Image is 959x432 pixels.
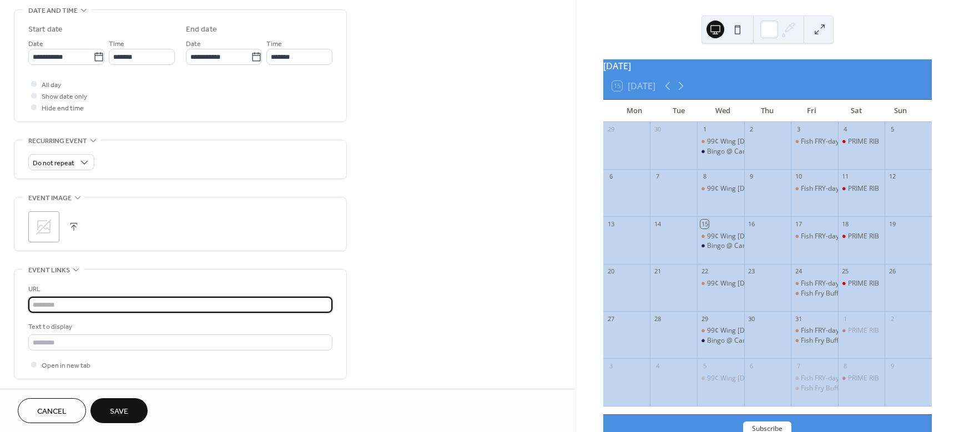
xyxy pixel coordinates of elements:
[266,38,282,50] span: Time
[607,220,615,228] div: 13
[700,172,709,181] div: 8
[110,406,128,418] span: Save
[838,374,885,383] div: PRIME RIB
[790,100,834,122] div: Fri
[697,279,744,288] div: 99¢ Wing Wednesday!
[801,137,841,146] div: Fish FRY-day!
[186,24,217,35] div: End date
[707,336,754,345] div: Bingo @ Camp!
[848,279,879,288] div: PRIME RIB
[848,374,879,383] div: PRIME RIB
[700,314,709,323] div: 29
[838,184,885,194] div: PRIME RIB
[37,406,67,418] span: Cancel
[791,137,838,146] div: Fish FRY-day!
[848,326,879,336] div: PRIME RIB
[42,79,61,91] span: All day
[707,147,754,156] div: Bingo @ Camp!
[707,374,761,383] div: 99¢ Wing [DATE]!
[707,137,761,146] div: 99¢ Wing [DATE]!
[791,326,838,336] div: Fish FRY-day!
[791,279,838,288] div: Fish FRY-day!
[841,314,850,323] div: 1
[707,326,761,336] div: 99¢ Wing [DATE]!
[607,267,615,276] div: 20
[28,321,330,333] div: Text to display
[888,125,896,134] div: 5
[28,192,72,204] span: Event image
[607,314,615,323] div: 27
[748,220,756,228] div: 16
[888,220,896,228] div: 19
[707,184,761,194] div: 99¢ Wing [DATE]!
[748,125,756,134] div: 2
[707,279,761,288] div: 99¢ Wing [DATE]!
[657,100,701,122] div: Tue
[42,360,90,372] span: Open in new tab
[653,125,662,134] div: 30
[794,267,802,276] div: 24
[653,314,662,323] div: 28
[748,172,756,181] div: 9
[701,100,745,122] div: Wed
[748,267,756,276] div: 23
[700,267,709,276] div: 22
[794,172,802,181] div: 10
[748,362,756,370] div: 6
[801,384,845,393] div: Fish Fry Buffet
[838,279,885,288] div: PRIME RIB
[841,267,850,276] div: 25
[607,362,615,370] div: 3
[653,362,662,370] div: 4
[697,374,744,383] div: 99¢ Wing Wednesday!
[794,220,802,228] div: 17
[888,267,896,276] div: 26
[801,279,841,288] div: Fish FRY-day!
[707,232,761,241] div: 99¢ Wing [DATE]!
[697,232,744,241] div: 99¢ Wing Wednesday!
[841,172,850,181] div: 11
[697,184,744,194] div: 99¢ Wing Wednesday!
[801,326,841,336] div: Fish FRY-day!
[794,314,802,323] div: 31
[841,220,850,228] div: 18
[801,374,841,383] div: Fish FRY-day!
[186,38,201,50] span: Date
[42,103,84,114] span: Hide end time
[607,172,615,181] div: 6
[791,374,838,383] div: Fish FRY-day!
[28,5,78,17] span: Date and time
[888,172,896,181] div: 12
[612,100,657,122] div: Mon
[603,59,932,73] div: [DATE]
[700,362,709,370] div: 5
[28,24,63,35] div: Start date
[834,100,879,122] div: Sat
[653,172,662,181] div: 7
[653,267,662,276] div: 21
[791,336,838,345] div: Fish Fry Buffet
[801,336,845,345] div: Fish Fry Buffet
[90,398,148,423] button: Save
[109,38,124,50] span: Time
[42,91,87,103] span: Show date only
[28,211,59,242] div: ;
[28,135,87,147] span: Recurring event
[791,384,838,393] div: Fish Fry Buffet
[697,137,744,146] div: 99¢ Wing Wednesday!
[801,184,841,194] div: Fish FRY-day!
[841,362,850,370] div: 8
[748,314,756,323] div: 30
[888,314,896,323] div: 2
[838,326,885,336] div: PRIME RIB
[697,241,744,251] div: Bingo @ Camp!
[838,232,885,241] div: PRIME RIB
[697,326,744,336] div: 99¢ Wing Wednesday!
[653,220,662,228] div: 14
[794,125,802,134] div: 3
[848,184,879,194] div: PRIME RIB
[607,125,615,134] div: 29
[18,398,86,423] button: Cancel
[28,283,330,295] div: URL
